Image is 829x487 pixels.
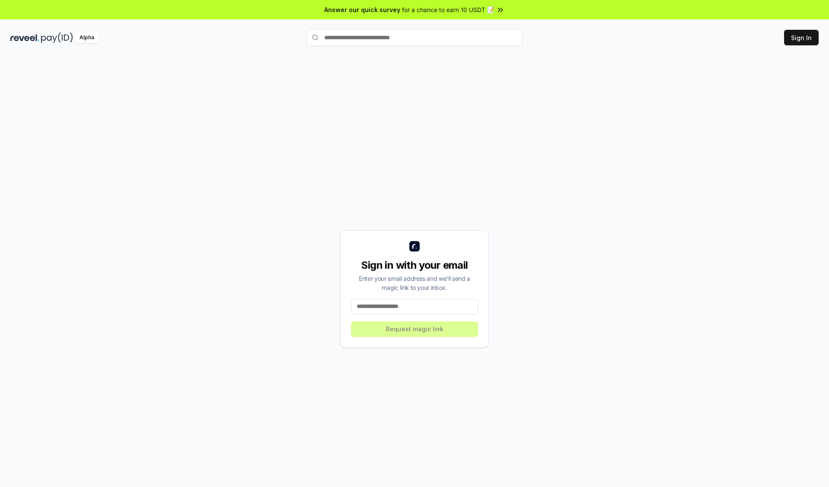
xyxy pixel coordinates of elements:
img: reveel_dark [10,32,39,43]
span: for a chance to earn 10 USDT 📝 [402,5,494,14]
img: logo_small [409,241,420,251]
div: Sign in with your email [351,258,478,272]
div: Enter your email address and we’ll send a magic link to your inbox. [351,274,478,292]
div: Alpha [75,32,99,43]
span: Answer our quick survey [324,5,400,14]
button: Sign In [784,30,819,45]
img: pay_id [41,32,73,43]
